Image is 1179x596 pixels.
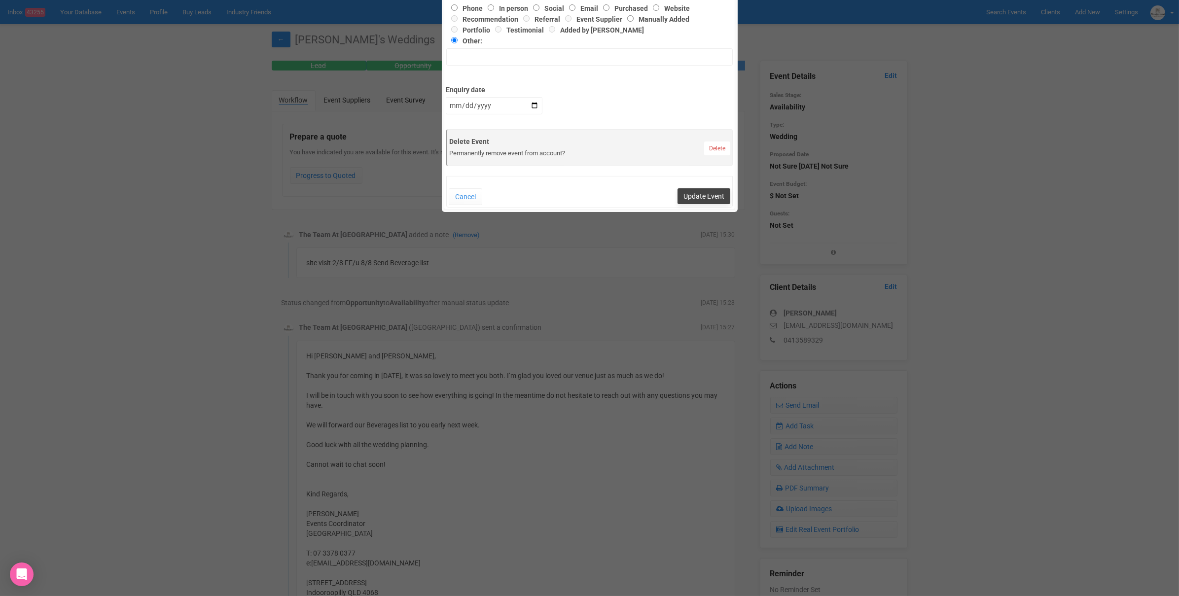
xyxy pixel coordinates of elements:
[449,188,482,205] button: Cancel
[449,149,730,158] div: Permanently remove event from account?
[446,15,518,23] label: Recommendation
[483,4,528,12] label: In person
[446,35,718,46] label: Other:
[528,4,564,12] label: Social
[446,81,542,95] label: Enquiry date
[449,137,730,146] label: Delete Event
[678,188,730,204] button: Update Event
[518,15,560,23] label: Referral
[560,15,622,23] label: Event Supplier
[544,26,644,34] label: Added by [PERSON_NAME]
[490,26,544,34] label: Testimonial
[446,4,483,12] label: Phone
[598,4,648,12] label: Purchased
[564,4,598,12] label: Email
[446,26,490,34] label: Portfolio
[704,141,730,155] a: Delete
[648,4,690,12] label: Website
[622,15,689,23] label: Manually Added
[10,562,34,586] div: Open Intercom Messenger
